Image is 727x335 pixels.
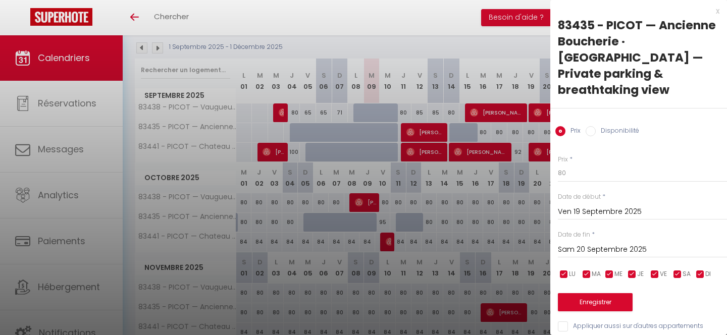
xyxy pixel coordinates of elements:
span: SA [683,269,691,279]
span: VE [660,269,667,279]
button: Ouvrir le widget de chat LiveChat [8,4,38,34]
span: ME [614,269,622,279]
label: Date de début [558,192,601,202]
label: Disponibilité [596,126,639,137]
span: JE [637,269,644,279]
button: Enregistrer [558,293,633,311]
div: 83435 - PICOT — Ancienne Boucherie · [GEOGRAPHIC_DATA] — Private parking & breathtaking view [558,17,719,98]
label: Date de fin [558,230,590,240]
label: Prix [565,126,581,137]
span: MA [592,269,601,279]
span: DI [705,269,711,279]
span: LU [569,269,576,279]
label: Prix [558,155,568,164]
div: x [550,5,719,17]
